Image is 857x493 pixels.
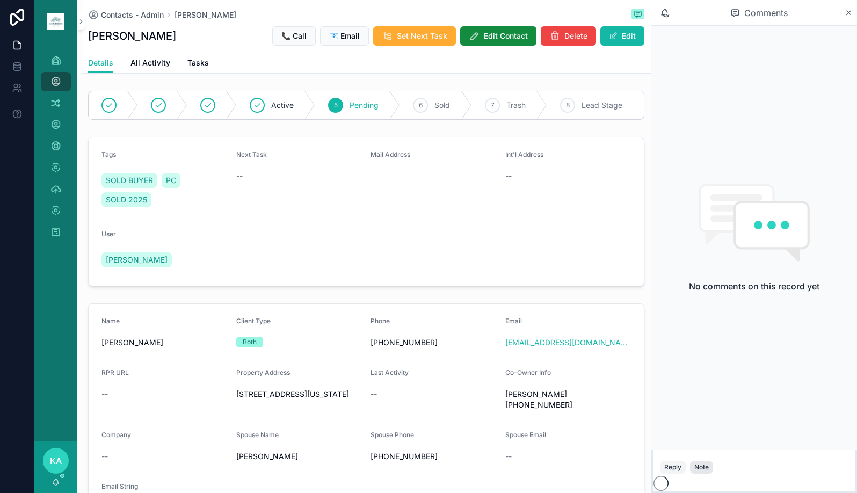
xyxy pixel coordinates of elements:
div: Both [243,337,257,347]
span: Active [271,100,294,111]
span: Lead Stage [582,100,622,111]
a: SOLD 2025 [101,192,151,207]
button: Note [690,461,713,474]
span: -- [101,451,108,462]
img: App logo [47,13,64,30]
button: Set Next Task [373,26,456,46]
a: Contacts - Admin [88,10,164,20]
a: SOLD BUYER [101,173,157,188]
span: Next Task [236,150,267,158]
span: Last Activity [371,368,409,376]
span: 📞 Call [281,31,307,41]
span: 7 [491,101,495,110]
span: Mail Address [371,150,410,158]
span: [PERSON_NAME] [106,255,168,265]
a: All Activity [130,53,170,75]
span: -- [371,389,377,400]
div: Note [694,463,709,472]
span: Contacts - Admin [101,10,164,20]
button: Edit [600,26,644,46]
span: Trash [506,100,526,111]
span: RPR URL [101,368,129,376]
a: [EMAIL_ADDRESS][DOMAIN_NAME] [505,337,631,348]
span: Comments [744,6,788,19]
button: 📧 Email [320,26,369,46]
span: Tasks [187,57,209,68]
a: [PERSON_NAME] [175,10,236,20]
span: 5 [334,101,338,110]
span: Sold [434,100,450,111]
span: [PERSON_NAME] [101,337,228,348]
span: Email String [101,482,138,490]
span: Pending [350,100,379,111]
span: [PHONE_NUMBER] [371,451,497,462]
span: Client Type [236,317,271,325]
h2: No comments on this record yet [689,280,819,293]
span: 6 [419,101,423,110]
span: [PERSON_NAME] [PHONE_NUMBER] [505,389,631,410]
span: Tags [101,150,116,158]
span: SOLD 2025 [106,194,147,205]
span: Delete [564,31,587,41]
span: KA [50,454,62,467]
a: Tasks [187,53,209,75]
div: scrollable content [34,43,77,256]
a: [PERSON_NAME] [101,252,172,267]
span: PC [166,175,176,186]
span: Set Next Task [397,31,447,41]
button: Reply [660,461,686,474]
span: Co-Owner Info [505,368,551,376]
span: Name [101,317,120,325]
span: Phone [371,317,390,325]
span: 📧 Email [329,31,360,41]
span: Spouse Phone [371,431,414,439]
span: All Activity [130,57,170,68]
span: -- [101,389,108,400]
button: 📞 Call [272,26,316,46]
span: Details [88,57,113,68]
span: -- [236,171,243,182]
span: Edit Contact [484,31,528,41]
button: Delete [541,26,596,46]
span: Company [101,431,131,439]
span: SOLD BUYER [106,175,153,186]
span: User [101,230,116,238]
span: [STREET_ADDRESS][US_STATE] [236,389,362,400]
button: Edit Contact [460,26,536,46]
span: Spouse Name [236,431,279,439]
span: Int'l Address [505,150,543,158]
span: Spouse Email [505,431,546,439]
span: -- [505,171,512,182]
span: -- [505,451,512,462]
h1: [PERSON_NAME] [88,28,176,44]
span: Property Address [236,368,290,376]
span: 8 [566,101,570,110]
a: Details [88,53,113,74]
span: [PERSON_NAME] [236,451,362,462]
span: Email [505,317,522,325]
span: ‪[PHONE_NUMBER]‬ [371,337,497,348]
a: PC [162,173,180,188]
